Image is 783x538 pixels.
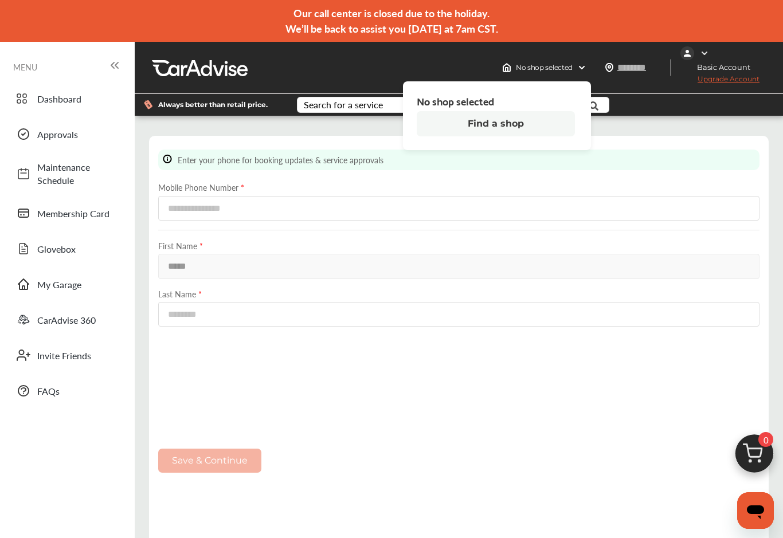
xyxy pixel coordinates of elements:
[10,269,123,299] a: My Garage
[577,63,586,72] img: header-down-arrow.9dd2ce7d.svg
[158,182,759,193] label: Mobile Phone Number
[516,63,573,72] span: No shop selected
[144,100,152,109] img: dollor_label_vector.a70140d1.svg
[158,150,759,170] div: Enter your phone for booking updates & service approvals
[10,376,123,406] a: FAQs
[163,154,172,164] img: info-Icon.6181e609.svg
[680,46,694,60] img: jVpblrzwTbfkPYzPPzSLxeg0AAAAASUVORK5CYII=
[10,340,123,370] a: Invite Friends
[10,198,123,228] a: Membership Card
[158,288,759,300] label: Last Name
[10,305,123,335] a: CarAdvise 360
[700,49,709,58] img: WGsFRI8htEPBVLJbROoPRyZpYNWhNONpIPPETTm6eUC0GeLEiAAAAAElFTkSuQmCC
[37,128,118,141] span: Approvals
[37,278,118,291] span: My Garage
[37,242,118,256] span: Glovebox
[670,59,671,76] img: header-divider.bc55588e.svg
[37,349,118,362] span: Invite Friends
[417,95,494,107] span: No shop selected
[10,84,123,113] a: Dashboard
[10,234,123,264] a: Glovebox
[758,432,773,447] span: 0
[10,155,123,193] a: Maintenance Schedule
[304,100,383,109] div: Search for a service
[37,160,118,187] span: Maintenance Schedule
[737,492,774,529] iframe: Button to launch messaging window
[13,62,37,72] span: MENU
[158,101,268,108] span: Always better than retail price.
[680,74,759,89] span: Upgrade Account
[417,111,575,136] button: Find a shop
[37,92,118,105] span: Dashboard
[605,63,614,72] img: location_vector.a44bc228.svg
[727,429,782,484] img: cart_icon.3d0951e8.svg
[682,61,759,73] span: Basic Account
[37,384,118,398] span: FAQs
[158,240,759,252] label: First Name
[37,313,118,327] span: CarAdvise 360
[502,63,511,72] img: header-home-logo.8d720a4f.svg
[37,207,118,220] span: Membership Card
[10,119,123,149] a: Approvals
